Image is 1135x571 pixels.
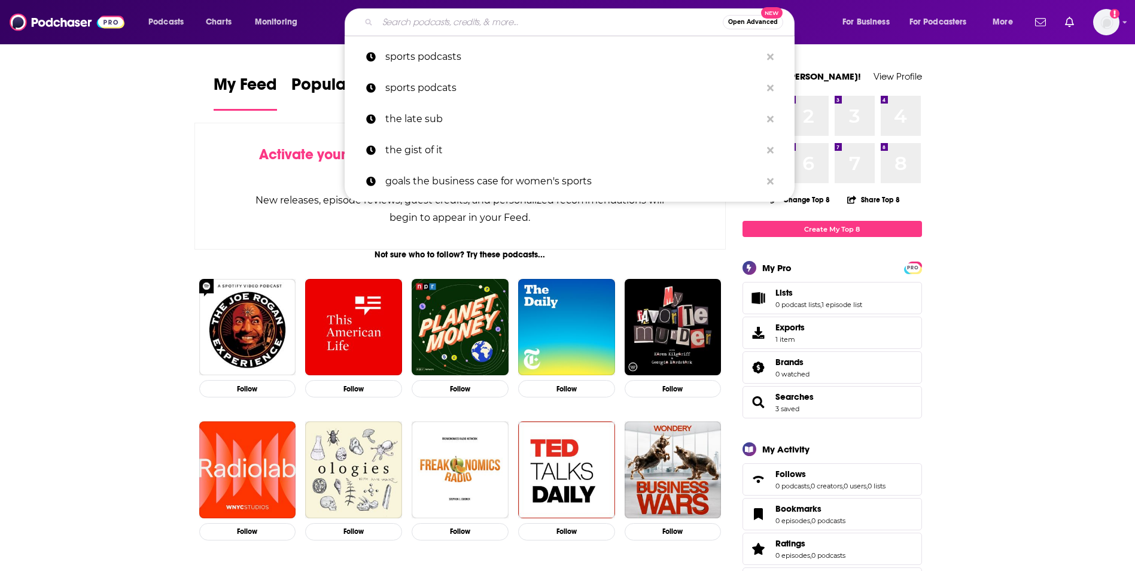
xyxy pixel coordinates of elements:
div: My Pro [762,262,792,274]
span: My Feed [214,74,277,102]
span: Exports [775,322,805,333]
a: Bookmarks [747,506,771,523]
a: goals the business case for women's sports [345,166,795,197]
a: Create My Top 8 [743,221,922,237]
a: Business Wars [625,421,722,518]
div: Search podcasts, credits, & more... [356,8,806,36]
span: , [820,300,821,309]
img: TED Talks Daily [518,421,615,518]
span: Follows [743,463,922,496]
p: goals the business case for women's sports [385,166,761,197]
span: , [810,517,811,525]
a: Lists [747,290,771,306]
a: Follows [747,471,771,488]
span: , [866,482,868,490]
span: Activate your Feed [259,145,382,163]
a: Brands [747,359,771,376]
button: Follow [625,523,722,540]
button: Follow [518,380,615,397]
a: Show notifications dropdown [1060,12,1079,32]
span: Bookmarks [743,498,922,530]
span: New [761,7,783,19]
input: Search podcasts, credits, & more... [378,13,723,32]
a: 0 podcasts [775,482,810,490]
span: For Podcasters [909,14,967,31]
span: , [842,482,844,490]
span: Brands [775,357,804,367]
p: the gist of it [385,135,761,166]
button: Share Top 8 [847,188,900,211]
button: open menu [834,13,905,32]
a: Searches [747,394,771,411]
span: Charts [206,14,232,31]
button: open menu [140,13,199,32]
span: More [993,14,1013,31]
span: , [810,482,811,490]
a: 0 podcasts [811,551,845,560]
a: 3 saved [775,405,799,413]
button: Follow [625,380,722,397]
button: open menu [984,13,1028,32]
p: the late sub [385,104,761,135]
button: Change Top 8 [763,192,838,207]
span: Lists [775,287,793,298]
a: Searches [775,391,814,402]
button: Follow [305,380,402,397]
img: The Daily [518,279,615,376]
img: This American Life [305,279,402,376]
a: Welcome [PERSON_NAME]! [743,71,861,82]
a: Follows [775,469,886,479]
div: New releases, episode reviews, guest credits, and personalized recommendations will begin to appe... [255,192,666,226]
img: User Profile [1093,9,1119,35]
span: Searches [743,386,922,418]
span: Lists [743,282,922,314]
div: by following Podcasts, Creators, Lists, and other Users! [255,146,666,181]
span: Follows [775,469,806,479]
button: Follow [199,380,296,397]
span: Popular Feed [291,74,393,102]
span: Monitoring [255,14,297,31]
a: My Feed [214,74,277,111]
img: The Joe Rogan Experience [199,279,296,376]
a: Radiolab [199,421,296,518]
button: Open AdvancedNew [723,15,783,29]
button: Show profile menu [1093,9,1119,35]
button: Follow [412,380,509,397]
span: Brands [743,351,922,384]
span: Exports [747,324,771,341]
a: Ratings [775,538,845,549]
button: Follow [305,523,402,540]
img: My Favorite Murder with Karen Kilgariff and Georgia Hardstark [625,279,722,376]
span: 1 item [775,335,805,344]
span: Ratings [743,533,922,565]
a: 0 episodes [775,517,810,525]
span: Open Advanced [728,19,778,25]
a: Popular Feed [291,74,393,111]
span: Logged in as veronica.smith [1093,9,1119,35]
a: 0 watched [775,370,810,378]
a: 0 lists [868,482,886,490]
img: Ologies with Alie Ward [305,421,402,518]
a: View Profile [874,71,922,82]
svg: Add a profile image [1110,9,1119,19]
button: Follow [412,523,509,540]
a: 0 creators [811,482,842,490]
img: Podchaser - Follow, Share and Rate Podcasts [10,11,124,34]
div: Not sure who to follow? Try these podcasts... [194,250,726,260]
span: For Business [842,14,890,31]
a: PRO [906,263,920,272]
button: open menu [902,13,984,32]
a: Planet Money [412,279,509,376]
a: the late sub [345,104,795,135]
img: Freakonomics Radio [412,421,509,518]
